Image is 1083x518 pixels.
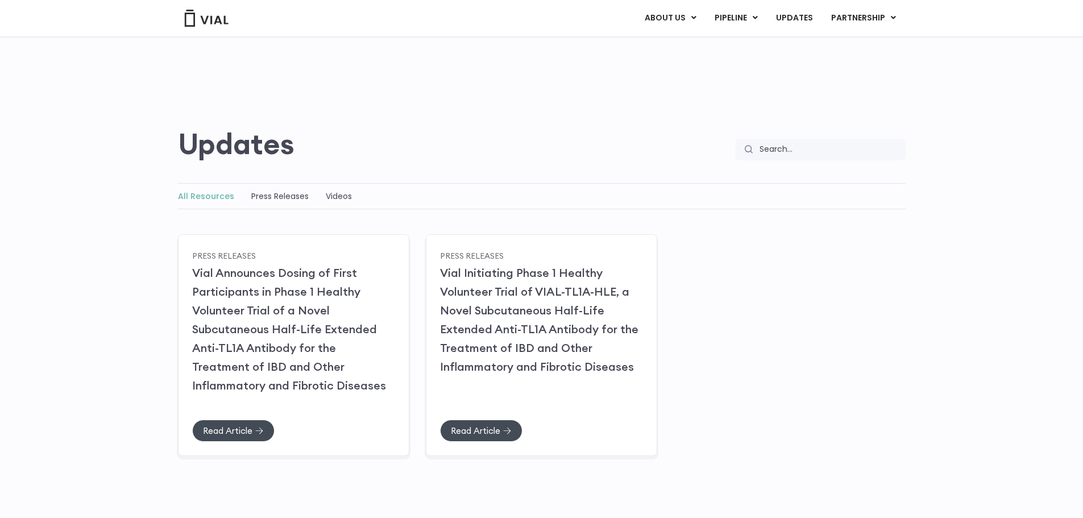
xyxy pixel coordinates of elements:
a: Vial Initiating Phase 1 Healthy Volunteer Trial of VIAL-TL1A-HLE, a Novel Subcutaneous Half-Life ... [440,266,638,374]
img: Vial Logo [184,10,229,27]
a: Vial Announces Dosing of First Participants in Phase 1 Healthy Volunteer Trial of a Novel Subcuta... [192,266,386,392]
a: PARTNERSHIPMenu Toggle [822,9,905,28]
a: All Resources [178,190,234,202]
span: Read Article [203,426,252,435]
a: ABOUT USMenu Toggle [636,9,705,28]
a: UPDATES [767,9,821,28]
a: Read Article [192,420,275,442]
a: PIPELINEMenu Toggle [706,9,766,28]
a: Press Releases [251,190,309,202]
span: Read Article [451,426,500,435]
a: Read Article [440,420,522,442]
h2: Updates [178,127,294,160]
input: Search... [753,139,906,160]
a: Videos [326,190,352,202]
a: Press Releases [440,250,504,260]
a: Press Releases [192,250,256,260]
